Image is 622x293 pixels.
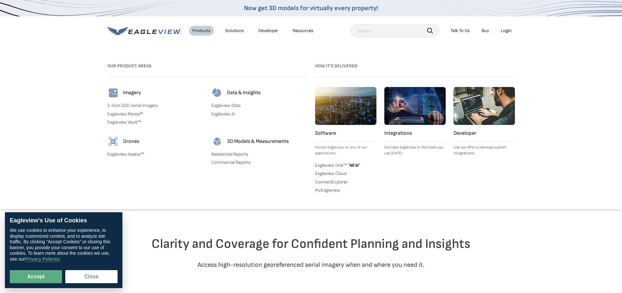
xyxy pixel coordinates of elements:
h4: 3D Models & Measurements [227,138,289,145]
a: ConnectExplorer [315,179,376,185]
p: Activate Eagleview in the tools you use [DATE]. [384,145,446,156]
a: 1-Inch GSD Aerial Imagery [107,103,203,109]
p: Access Eagleview on any of our applications. [315,145,376,156]
a: Now get 3D models for virtually every property! [244,4,378,12]
h4: Software [315,130,376,137]
img: data-icon.svg [211,87,223,99]
h3: How it's Delivered [315,61,515,71]
img: developer.webp [454,87,515,125]
a: Eagleview Vault™ [107,119,203,125]
button: Close [65,270,118,283]
img: software.webp [315,87,376,125]
div: Products [192,28,211,34]
div: Login [501,28,512,34]
p: Use our APIs to develop custom integrations. [454,145,515,156]
div: Eagleview’s Use of Cookies [10,217,118,224]
a: Privacy Policies [25,256,60,262]
a: MyEagleview [315,187,376,193]
h2: Clarity and Coverage for Confident Planning and Insights [120,236,502,252]
h4: Data & Insights [227,90,261,96]
a: Eagleview AI [211,111,307,117]
a: Developer [258,28,278,34]
h4: Drones [123,138,139,145]
h4: Developer [454,130,515,137]
div: Solutions [225,28,244,34]
a: Developer Use our APIs to develop custom integrations. [454,87,515,156]
a: Eagleview Reveal® [107,111,203,117]
div: We use cookies to enhance your experience, to display customized content, and to analyze site tra... [10,228,118,262]
a: Eagleview Cloud [315,171,376,177]
span: NEW [347,163,360,168]
img: imagery-icon.svg [107,87,119,99]
a: Eagleview Assess™ [107,151,203,157]
img: integrations.webp [384,87,446,125]
a: Buy [482,28,489,34]
h4: Imagery [123,90,141,96]
img: drones-icon.svg [107,136,119,147]
a: Commercial Reports [211,160,307,165]
h3: Our Product Areas [107,61,307,71]
div: Resources [293,28,313,34]
a: Eagleview One™ *NEW* [315,162,376,168]
a: Eagleview Data [211,103,307,109]
img: 3d-models-icon.svg [211,136,223,147]
h4: Integrations [384,130,446,137]
a: Integrations Activate Eagleview in the tools you use [DATE]. [384,87,446,156]
button: Accept [10,270,62,283]
div: Talk To Us [451,28,470,34]
p: Access high-resolution georeferenced aerial imagery when and where you need it. [120,260,502,270]
input: Search [351,24,439,37]
a: Residential Reports [211,151,307,157]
